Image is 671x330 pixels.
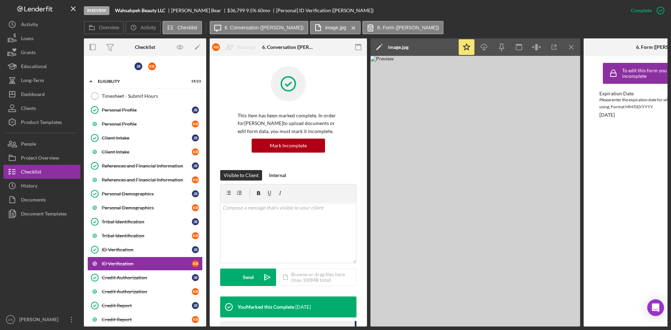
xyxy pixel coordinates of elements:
[212,43,220,51] div: K B
[3,59,80,73] a: Educational
[3,151,80,165] button: Project Overview
[102,191,192,197] div: Personal Demographics
[209,40,263,54] button: KBReassign
[3,115,80,129] button: Product Templates
[99,25,119,30] label: Overview
[192,274,199,281] div: J B
[87,285,203,299] a: Credit AuthorizationKB
[102,107,192,113] div: Personal Profile
[87,215,203,229] a: Tribal IdentificationJB
[599,112,615,118] div: [DATE]
[3,17,80,31] a: Activity
[125,21,160,34] button: Activity
[370,56,580,327] img: Preview
[115,8,165,13] b: Wahsahpeh Beauty LLC
[225,25,304,30] label: 6. Conversation ([PERSON_NAME])
[3,137,80,151] a: People
[21,17,38,33] div: Activity
[238,304,294,310] div: You Marked this Complete
[87,243,203,257] a: ID VerificationJB
[192,107,199,113] div: J B
[377,25,439,30] label: 6. Form ([PERSON_NAME])
[87,257,203,271] a: ID VerificationKB
[102,219,192,225] div: Tribal Identification
[171,8,227,13] div: [PERSON_NAME] Bear
[87,229,203,243] a: Tribal IdentificationKB
[3,313,80,327] button: CN[PERSON_NAME]
[87,131,203,145] a: Client IntakeJB
[3,73,80,87] button: Long-Term
[21,151,59,167] div: Project Overview
[21,59,47,75] div: Educational
[192,302,199,309] div: J B
[3,179,80,193] a: History
[102,163,192,169] div: References and Financial Information
[210,21,308,34] button: 6. Conversation ([PERSON_NAME])
[192,134,199,141] div: J B
[102,317,192,322] div: Credit Report
[102,177,192,183] div: References and Financial Information
[21,45,36,61] div: Grants
[21,73,44,89] div: Long-Term
[135,63,142,70] div: J B
[140,25,156,30] label: Activity
[325,25,346,30] label: image.jpg
[163,21,202,34] button: Checklist
[3,165,80,179] button: Checklist
[135,44,155,50] div: Checklist
[3,45,80,59] button: Grants
[192,288,199,295] div: K B
[3,31,80,45] button: Loans
[192,120,199,127] div: K B
[258,8,270,13] div: 60 mo
[102,233,192,239] div: Tribal Identification
[21,137,36,153] div: People
[252,139,325,153] button: Mark Incomplete
[310,21,361,34] button: image.jpg
[87,117,203,131] a: Personal ProfileKB
[266,170,290,181] button: Internal
[102,247,192,252] div: ID Verification
[21,115,62,131] div: Product Templates
[388,44,409,50] div: image.jpg
[220,269,276,286] button: Send
[87,103,203,117] a: Personal ProfileJB
[8,318,13,322] text: CN
[21,193,46,208] div: Documents
[102,289,192,294] div: Credit Authorization
[3,87,80,101] button: Dashboard
[192,176,199,183] div: K B
[21,87,45,103] div: Dashboard
[87,173,203,187] a: References and Financial InformationKB
[87,271,203,285] a: Credit AuthorizationJB
[102,261,192,266] div: ID Verification
[192,232,199,239] div: K B
[362,21,444,34] button: 6. Form ([PERSON_NAME])
[87,187,203,201] a: Personal DemographicsJB
[3,193,80,207] button: Documents
[192,218,199,225] div: J B
[192,316,199,323] div: K B
[98,79,183,83] div: Eligiblity
[21,31,34,47] div: Loans
[243,269,254,286] div: Send
[178,25,197,30] label: Checklist
[188,79,201,83] div: 19 / 23
[262,44,315,50] div: 6. Conversation ([PERSON_NAME])
[3,207,80,221] a: Document Templates
[17,313,63,328] div: [PERSON_NAME]
[102,135,192,141] div: Client Intake
[84,6,109,15] div: In Review
[269,170,286,181] div: Internal
[148,63,156,70] div: K B
[102,275,192,280] div: Credit Authorization
[3,101,80,115] button: Clients
[21,207,67,222] div: Document Templates
[87,145,203,159] a: Client IntakeKB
